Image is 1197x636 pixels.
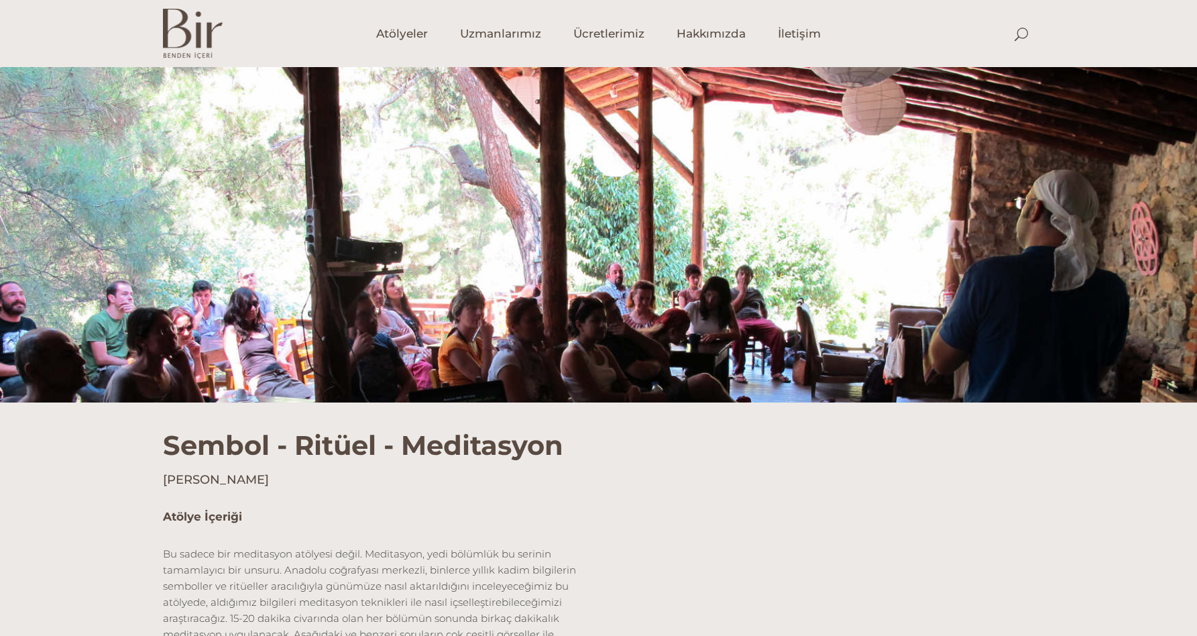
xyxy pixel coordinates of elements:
[163,509,589,526] h5: Atölye İçeriği
[163,472,1035,488] h4: [PERSON_NAME]
[460,26,541,42] span: Uzmanlarımız
[163,403,1035,462] h1: Sembol - Ritüel - Meditasyon
[573,26,644,42] span: Ücretlerimiz
[778,26,821,42] span: İletişim
[376,26,428,42] span: Atölyeler
[677,26,746,42] span: Hakkımızda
